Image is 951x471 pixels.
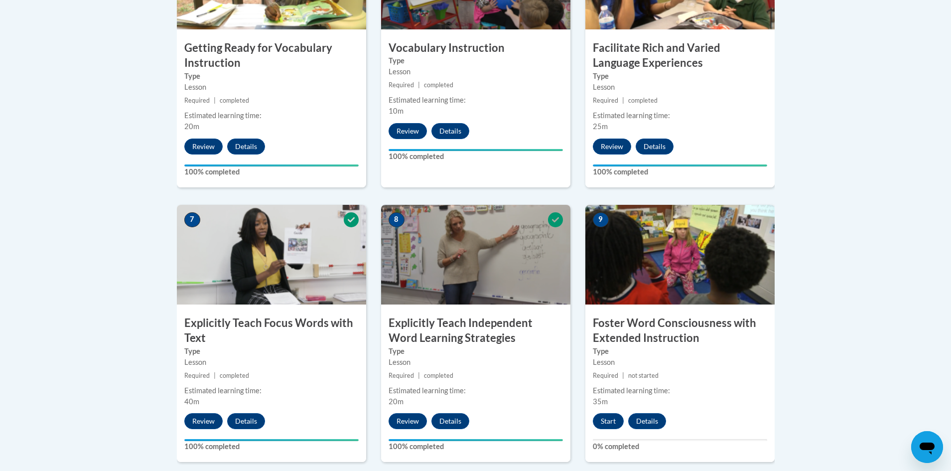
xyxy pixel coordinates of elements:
[227,413,265,429] button: Details
[389,346,563,357] label: Type
[911,431,943,463] iframe: Button to launch messaging window
[184,97,210,104] span: Required
[593,441,767,452] label: 0% completed
[389,66,563,77] div: Lesson
[389,439,563,441] div: Your progress
[389,55,563,66] label: Type
[184,166,359,177] label: 100% completed
[593,397,608,406] span: 35m
[593,346,767,357] label: Type
[381,205,570,305] img: Course Image
[418,81,420,89] span: |
[184,122,199,131] span: 20m
[636,139,674,155] button: Details
[389,212,405,227] span: 8
[184,346,359,357] label: Type
[214,97,216,104] span: |
[389,81,414,89] span: Required
[227,139,265,155] button: Details
[593,97,618,104] span: Required
[184,441,359,452] label: 100% completed
[389,151,563,162] label: 100% completed
[593,164,767,166] div: Your progress
[593,357,767,368] div: Lesson
[593,372,618,379] span: Required
[389,385,563,396] div: Estimated learning time:
[593,71,767,82] label: Type
[184,139,223,155] button: Review
[585,315,775,346] h3: Foster Word Consciousness with Extended Instruction
[184,110,359,121] div: Estimated learning time:
[585,40,775,71] h3: Facilitate Rich and Varied Language Experiences
[424,81,453,89] span: completed
[389,107,404,115] span: 10m
[184,385,359,396] div: Estimated learning time:
[184,164,359,166] div: Your progress
[220,372,249,379] span: completed
[389,441,563,452] label: 100% completed
[184,212,200,227] span: 7
[593,122,608,131] span: 25m
[585,205,775,305] img: Course Image
[593,212,609,227] span: 9
[381,315,570,346] h3: Explicitly Teach Independent Word Learning Strategies
[389,123,427,139] button: Review
[389,149,563,151] div: Your progress
[220,97,249,104] span: completed
[184,82,359,93] div: Lesson
[389,95,563,106] div: Estimated learning time:
[628,372,659,379] span: not started
[177,205,366,305] img: Course Image
[593,166,767,177] label: 100% completed
[593,110,767,121] div: Estimated learning time:
[184,413,223,429] button: Review
[593,139,631,155] button: Review
[628,97,658,104] span: completed
[622,372,624,379] span: |
[214,372,216,379] span: |
[184,397,199,406] span: 40m
[431,123,469,139] button: Details
[389,357,563,368] div: Lesson
[177,40,366,71] h3: Getting Ready for Vocabulary Instruction
[184,357,359,368] div: Lesson
[593,413,624,429] button: Start
[184,71,359,82] label: Type
[389,397,404,406] span: 20m
[381,40,570,56] h3: Vocabulary Instruction
[418,372,420,379] span: |
[622,97,624,104] span: |
[177,315,366,346] h3: Explicitly Teach Focus Words with Text
[628,413,666,429] button: Details
[184,372,210,379] span: Required
[593,82,767,93] div: Lesson
[184,439,359,441] div: Your progress
[424,372,453,379] span: completed
[389,372,414,379] span: Required
[431,413,469,429] button: Details
[389,413,427,429] button: Review
[593,385,767,396] div: Estimated learning time:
